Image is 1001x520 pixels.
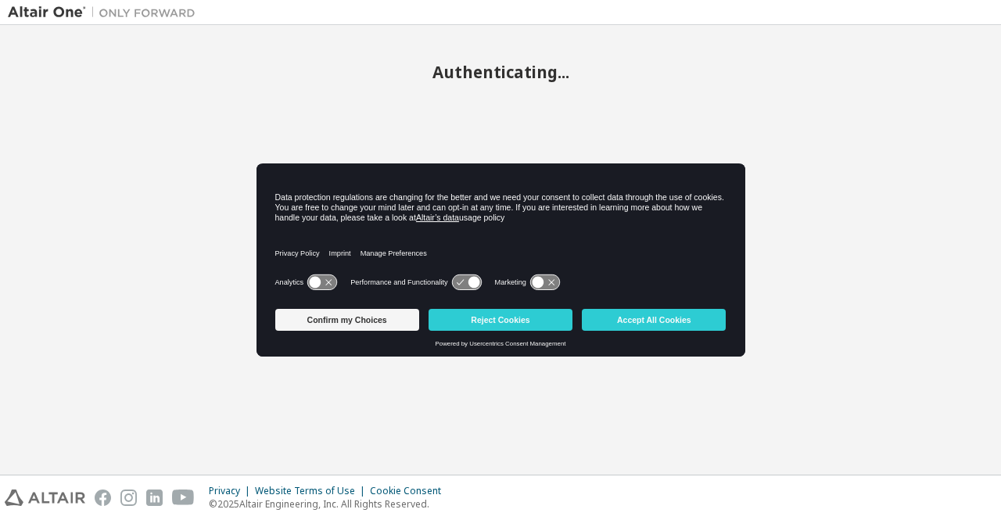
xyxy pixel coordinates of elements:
img: altair_logo.svg [5,490,85,506]
img: facebook.svg [95,490,111,506]
div: Privacy [209,485,255,497]
img: linkedin.svg [146,490,163,506]
div: Website Terms of Use [255,485,370,497]
p: © 2025 Altair Engineering, Inc. All Rights Reserved. [209,497,450,511]
h2: Authenticating... [8,62,993,82]
img: instagram.svg [120,490,137,506]
img: youtube.svg [172,490,195,506]
div: Cookie Consent [370,485,450,497]
img: Altair One [8,5,203,20]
